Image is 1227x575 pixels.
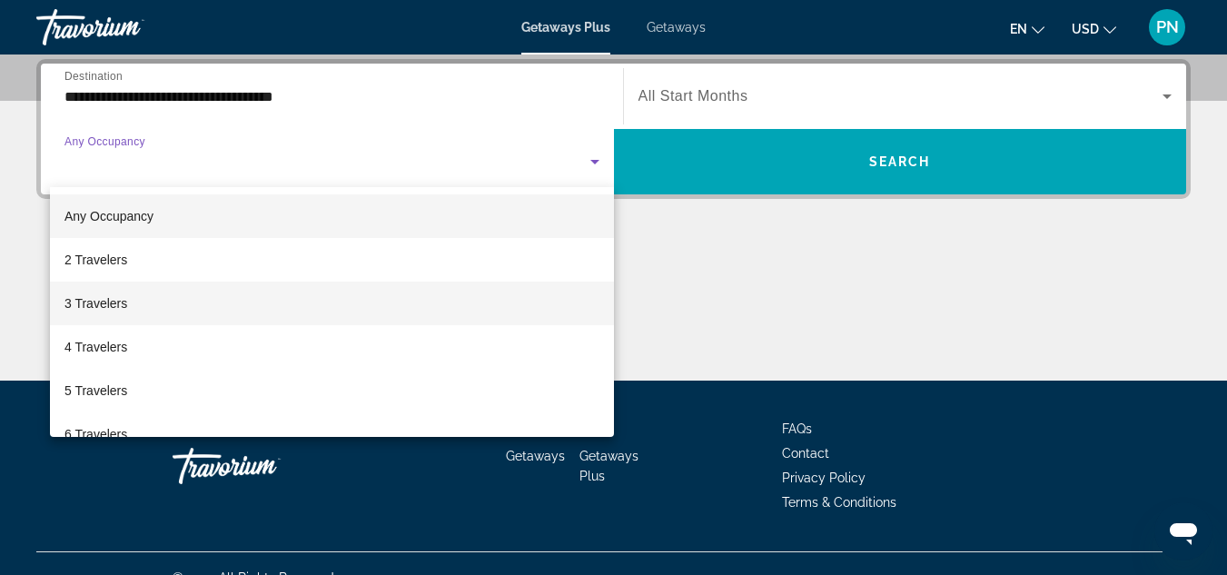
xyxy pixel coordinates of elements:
span: 4 Travelers [64,336,127,358]
span: 5 Travelers [64,380,127,402]
span: 3 Travelers [64,292,127,314]
iframe: Button to launch messaging window [1154,502,1212,560]
span: Any Occupancy [64,209,153,223]
span: 2 Travelers [64,249,127,271]
span: 6 Travelers [64,423,127,445]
